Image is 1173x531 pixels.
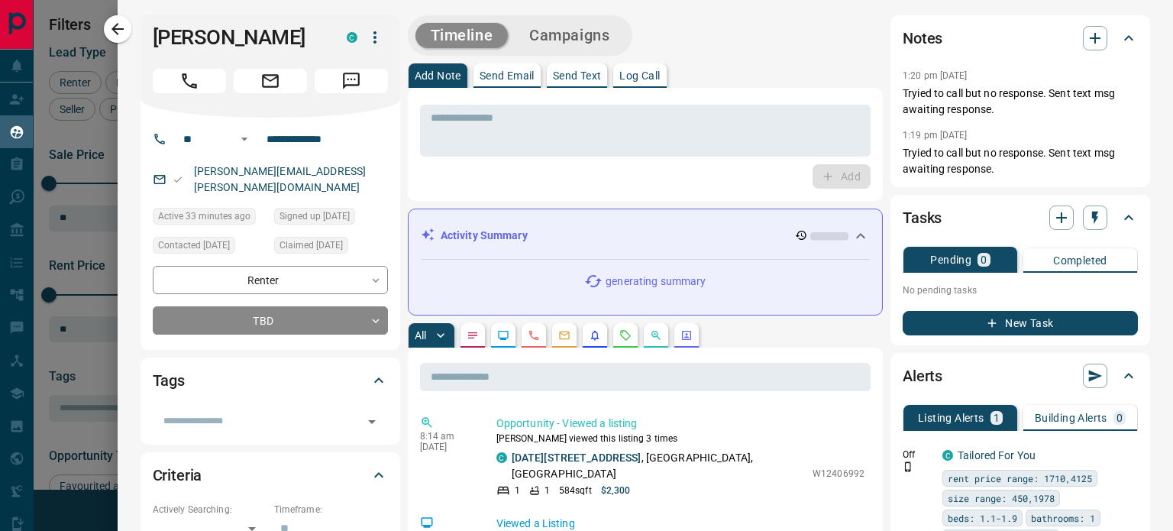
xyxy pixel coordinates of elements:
[1053,255,1107,266] p: Completed
[606,274,706,290] p: generating summary
[280,209,350,224] span: Signed up [DATE]
[544,484,550,497] p: 1
[680,329,693,342] svg: Agent Actions
[981,254,987,265] p: 0
[280,238,343,253] span: Claimed [DATE]
[958,449,1036,461] a: Tailored For You
[512,450,805,482] p: , [GEOGRAPHIC_DATA], [GEOGRAPHIC_DATA]
[903,20,1138,57] div: Notes
[813,467,864,481] p: W12406992
[274,237,388,258] div: Mon Oct 13 2025
[903,70,968,81] p: 1:20 pm [DATE]
[153,368,185,393] h2: Tags
[153,457,388,494] div: Criteria
[650,329,662,342] svg: Opportunities
[514,23,625,48] button: Campaigns
[930,254,971,265] p: Pending
[903,26,942,50] h2: Notes
[903,206,942,230] h2: Tasks
[153,463,202,487] h2: Criteria
[234,69,307,93] span: Email
[515,484,520,497] p: 1
[589,329,601,342] svg: Listing Alerts
[153,25,324,50] h1: [PERSON_NAME]
[903,448,933,461] p: Off
[496,432,864,445] p: [PERSON_NAME] viewed this listing 3 times
[235,130,254,148] button: Open
[903,461,913,472] svg: Push Notification Only
[153,69,226,93] span: Call
[158,238,230,253] span: Contacted [DATE]
[558,329,570,342] svg: Emails
[153,237,267,258] div: Mon Oct 13 2025
[918,413,984,423] p: Listing Alerts
[441,228,528,244] p: Activity Summary
[559,484,592,497] p: 584 sqft
[619,329,632,342] svg: Requests
[619,70,660,81] p: Log Call
[903,279,1138,302] p: No pending tasks
[903,311,1138,335] button: New Task
[994,413,1000,423] p: 1
[496,452,507,463] div: condos.ca
[415,330,427,341] p: All
[528,329,540,342] svg: Calls
[421,222,870,250] div: Activity Summary
[158,209,250,224] span: Active 33 minutes ago
[948,491,1055,506] span: size range: 450,1978
[903,145,1138,177] p: Tryied to call but no response. Sent text msg awaiting response.
[415,23,509,48] button: Timeline
[1116,413,1123,423] p: 0
[903,199,1138,236] div: Tasks
[903,130,968,141] p: 1:19 pm [DATE]
[903,358,1138,394] div: Alerts
[942,450,953,461] div: condos.ca
[153,503,267,516] p: Actively Searching:
[194,165,367,193] a: [PERSON_NAME][EMAIL_ADDRESS][PERSON_NAME][DOMAIN_NAME]
[420,442,473,452] p: [DATE]
[496,416,864,432] p: Opportunity - Viewed a listing
[173,174,183,185] svg: Email Valid
[1031,510,1095,526] span: bathrooms: 1
[480,70,535,81] p: Send Email
[347,32,357,43] div: condos.ca
[315,69,388,93] span: Message
[274,208,388,229] div: Mon Oct 13 2025
[153,306,388,335] div: TBD
[415,70,461,81] p: Add Note
[153,208,267,229] div: Wed Oct 15 2025
[948,510,1017,526] span: beds: 1.1-1.9
[1035,413,1107,423] p: Building Alerts
[274,503,388,516] p: Timeframe:
[948,471,1092,486] span: rent price range: 1710,4125
[361,411,383,432] button: Open
[512,452,641,464] a: [DATE][STREET_ADDRESS]
[903,364,942,388] h2: Alerts
[153,362,388,399] div: Tags
[467,329,479,342] svg: Notes
[553,70,602,81] p: Send Text
[420,431,473,442] p: 8:14 am
[903,86,1138,118] p: Tryied to call but no response. Sent text msg awaiting response.
[497,329,509,342] svg: Lead Browsing Activity
[153,266,388,294] div: Renter
[601,484,631,497] p: $2,300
